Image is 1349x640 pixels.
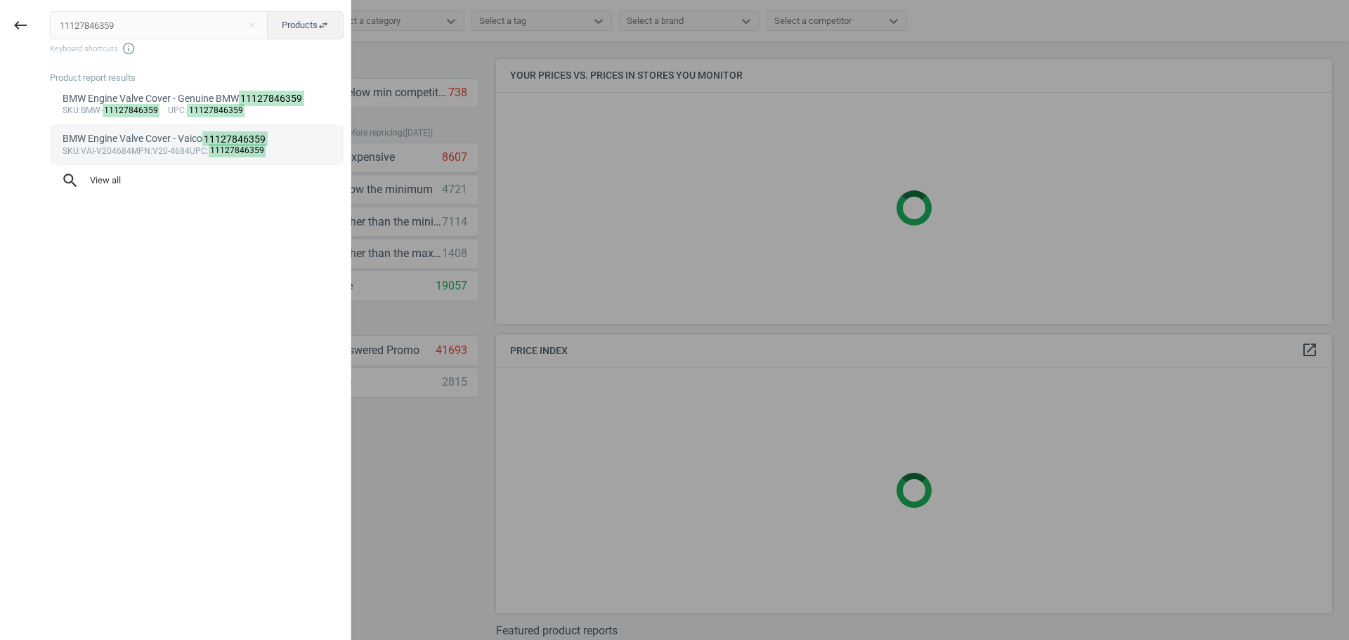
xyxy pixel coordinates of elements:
button: Close [241,19,262,32]
mark: 11127846359 [202,131,268,147]
span: upc [168,105,185,115]
div: :VAI-V204684 :V20-4684 : [63,146,332,157]
span: View all [61,171,332,190]
div: Product report results [50,72,351,84]
mark: 11127846359 [103,104,160,117]
mark: 11127846359 [209,144,266,157]
div: BMW Engine Valve Cover - Vaico [63,132,332,145]
span: mpn [131,146,150,156]
span: sku [63,146,79,156]
span: Keyboard shortcuts [50,41,344,55]
mark: 11127846359 [239,91,305,106]
button: keyboard_backspace [4,9,37,42]
button: searchView all [50,165,344,196]
span: upc [190,146,207,156]
i: search [61,171,79,190]
span: sku [63,105,79,115]
i: info_outline [122,41,136,55]
i: keyboard_backspace [12,17,29,34]
input: Enter the SKU or product name [50,11,268,39]
div: :BMW- : [63,105,332,117]
mark: 11127846359 [187,104,245,117]
span: Products [282,19,329,32]
i: swap_horiz [318,20,329,31]
button: Productsswap_horiz [267,11,344,39]
div: BMW Engine Valve Cover - Genuine BMW [63,92,332,105]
